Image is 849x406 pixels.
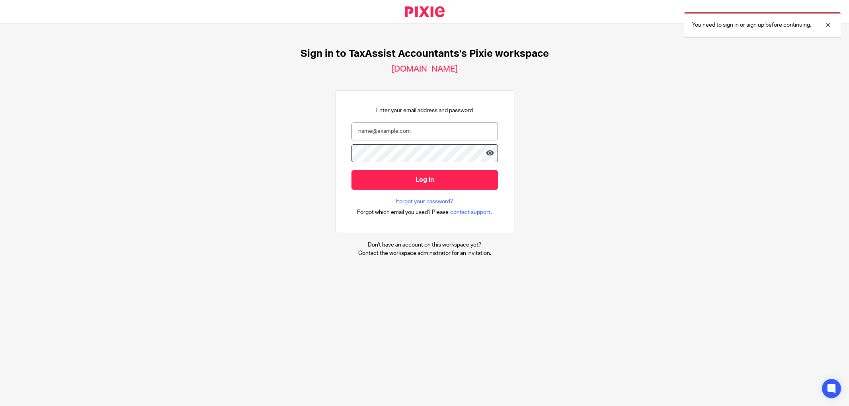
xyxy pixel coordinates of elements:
[392,64,458,74] h2: [DOMAIN_NAME]
[301,48,549,60] h1: Sign in to TaxAssist Accountants's Pixie workspace
[376,107,473,115] p: Enter your email address and password
[357,208,492,217] div: .
[357,208,449,216] span: Forgot which email you used? Please
[351,170,498,190] input: Log in
[358,241,491,249] p: Don't have an account on this workspace yet?
[358,249,491,257] p: Contact the workspace administrator for an invitation.
[396,198,453,206] a: Forgot your password?
[351,122,498,140] input: name@example.com
[692,21,811,29] p: You need to sign in or sign up before continuing.
[450,208,490,216] span: contact support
